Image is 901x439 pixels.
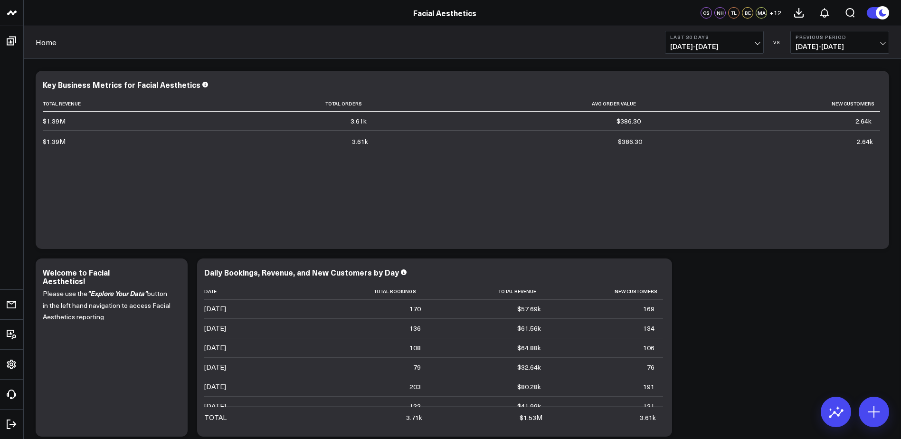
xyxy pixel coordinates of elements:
div: 2.64k [855,116,872,126]
div: $386.30 [616,116,641,126]
div: CS [701,7,712,19]
div: 169 [643,304,654,314]
div: 122 [409,401,421,411]
div: 3.61k [352,137,368,146]
div: VS [768,39,786,45]
span: [DATE] - [DATE] [670,43,759,50]
div: Welcome to Facial Aesthetics! [43,267,110,286]
div: 191 [643,382,654,391]
div: 136 [409,324,421,333]
div: $57.69k [517,304,541,314]
span: + 12 [769,10,781,16]
div: 79 [413,363,421,372]
div: 76 [647,363,654,372]
div: 121 [643,401,654,411]
div: 106 [643,343,654,353]
div: $386.30 [618,137,642,146]
div: BE [742,7,753,19]
div: TOTAL [204,413,227,422]
i: "Explore Your Data" [87,288,147,298]
div: [DATE] [204,401,226,411]
div: 203 [409,382,421,391]
div: [DATE] [204,363,226,372]
div: $32.64k [517,363,541,372]
div: TL [728,7,740,19]
button: Previous Period[DATE]-[DATE] [790,31,889,54]
th: Total Bookings [299,284,429,299]
div: 134 [643,324,654,333]
div: $1.39M [43,116,66,126]
div: Key Business Metrics for Facial Aesthetics [43,79,200,90]
div: 3.61k [351,116,367,126]
div: 3.61k [640,413,656,422]
div: 3.71k [406,413,422,422]
button: Last 30 Days[DATE]-[DATE] [665,31,764,54]
div: [DATE] [204,324,226,333]
span: [DATE] - [DATE] [796,43,884,50]
div: NH [714,7,726,19]
b: Previous Period [796,34,884,40]
div: $64.88k [517,343,541,353]
div: 108 [409,343,421,353]
div: MA [756,7,767,19]
div: 2.64k [857,137,873,146]
th: New Customers [550,284,663,299]
div: [DATE] [204,382,226,391]
div: Please use the button in the left hand navigation to access Facial Aesthetics reporting. [43,287,180,427]
button: +12 [769,7,781,19]
div: 170 [409,304,421,314]
th: New Customers [649,96,880,112]
div: [DATE] [204,343,226,353]
a: Home [36,37,57,48]
div: $80.28k [517,382,541,391]
th: Avg Order Value [375,96,649,112]
th: Total Revenue [43,96,138,112]
div: $1.39M [43,137,66,146]
th: Total Revenue [429,284,550,299]
div: [DATE] [204,304,226,314]
th: Date [204,284,299,299]
b: Last 30 Days [670,34,759,40]
a: Facial Aesthetics [413,8,476,18]
div: Daily Bookings, Revenue, and New Customers by Day [204,267,399,277]
th: Total Orders [138,96,375,112]
div: $41.99k [517,401,541,411]
div: $61.56k [517,324,541,333]
div: $1.53M [520,413,542,422]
